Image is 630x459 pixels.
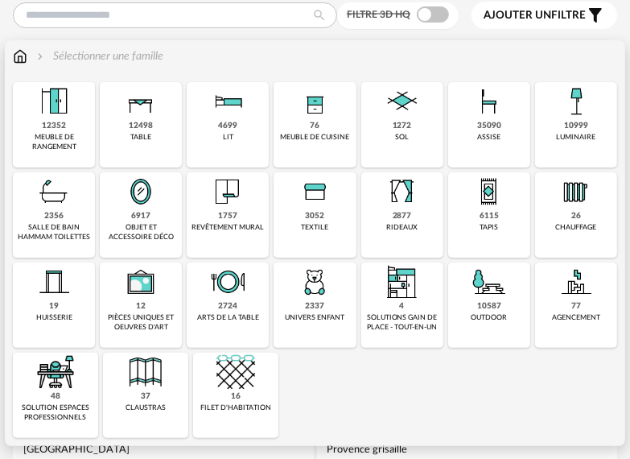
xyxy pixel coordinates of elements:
img: Rideaux.png [383,172,422,211]
span: Filtre 3D HQ [347,10,410,19]
div: rideaux [386,223,418,232]
img: Papier%20peint.png [208,172,247,211]
img: svg+xml;base64,PHN2ZyB3aWR0aD0iMTYiIGhlaWdodD0iMTciIHZpZXdCb3g9IjAgMCAxNiAxNyIgZmlsbD0ibm9uZSIgeG... [13,48,27,64]
img: Tapis.png [470,172,509,211]
div: 48 [51,391,60,402]
div: solution espaces professionnels [18,403,93,422]
div: huisserie [36,313,72,322]
div: 2337 [305,301,324,312]
div: 76 [310,121,319,131]
div: 35090 [477,121,501,131]
div: 12498 [129,121,153,131]
img: filet.png [216,353,255,391]
div: 2877 [393,211,412,221]
span: Ajouter un [484,10,551,21]
div: 4 [400,301,405,312]
div: objet et accessoire déco [105,223,177,242]
img: svg+xml;base64,PHN2ZyB3aWR0aD0iMTYiIGhlaWdodD0iMTYiIHZpZXdCb3g9IjAgMCAxNiAxNiIgZmlsbD0ibm9uZSIgeG... [34,48,47,64]
div: salle de bain hammam toilettes [18,223,90,242]
div: pièces uniques et oeuvres d'art [105,313,177,332]
div: chauffage [555,223,596,232]
img: Agencement.png [557,263,595,301]
img: Meuble%20de%20rangement.png [35,82,73,121]
div: 1757 [218,211,237,221]
div: univers enfant [285,313,344,322]
img: UniqueOeuvre.png [121,263,160,301]
span: Filter icon [586,6,605,25]
img: Literie.png [208,82,247,121]
div: 19 [49,301,59,312]
div: 6917 [131,211,150,221]
div: 10999 [564,121,588,131]
div: 10587 [477,301,501,312]
img: Rangement.png [295,82,334,121]
div: Sélectionner une famille [34,48,163,64]
div: luminaire [556,133,595,142]
div: table [130,133,151,142]
div: 16 [231,391,241,402]
img: Outdoor.png [470,263,509,301]
div: 2724 [218,301,237,312]
div: sol [395,133,409,142]
div: textile [301,223,328,232]
img: Cloison.png [126,353,165,391]
div: arts de la table [197,313,259,322]
div: lit [223,133,233,142]
img: ArtTable.png [208,263,247,301]
img: UniversEnfant.png [295,263,334,301]
div: 37 [141,391,150,402]
div: assise [477,133,500,142]
img: Textile.png [295,172,334,211]
img: Radiateur.png [557,172,595,211]
img: espace-de-travail.png [36,353,75,391]
div: 12 [136,301,146,312]
div: meuble de cuisine [280,133,349,142]
div: 6115 [480,211,499,221]
img: Miroir.png [121,172,160,211]
img: Sol.png [383,82,422,121]
div: 2356 [44,211,64,221]
img: Huiserie.png [35,263,73,301]
div: meuble de rangement [18,133,90,151]
div: 77 [571,301,581,312]
img: Salle%20de%20bain.png [35,172,73,211]
div: 1272 [393,121,412,131]
button: Ajouter unfiltre Filter icon [471,2,617,29]
span: filtre [484,9,586,23]
div: revêtement mural [191,223,264,232]
div: 12352 [42,121,66,131]
div: 3052 [305,211,324,221]
img: ToutEnUn.png [383,263,422,301]
div: claustras [126,403,166,412]
div: solutions gain de place - tout-en-un [366,313,439,332]
img: Assise.png [470,82,509,121]
div: outdoor [471,313,507,322]
div: 26 [571,211,581,221]
div: agencement [552,313,600,322]
div: tapis [480,223,498,232]
div: filet d'habitation [200,403,271,412]
img: Luminaire.png [557,82,595,121]
img: Table.png [121,82,160,121]
div: 4699 [218,121,237,131]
